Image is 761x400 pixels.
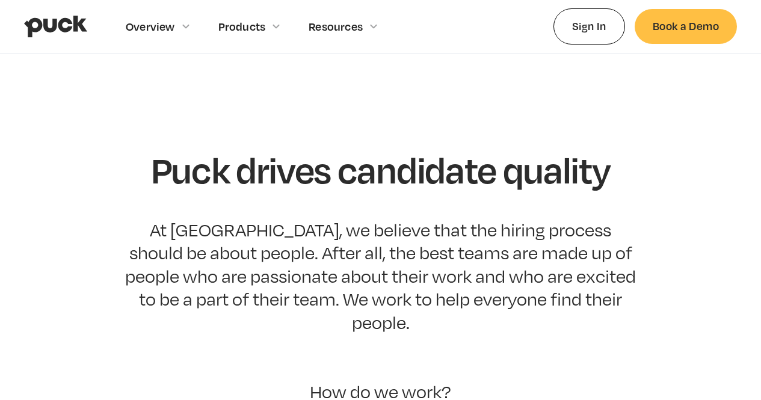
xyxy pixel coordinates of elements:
[218,20,266,33] div: Products
[309,20,363,33] div: Resources
[635,9,737,43] a: Book a Demo
[126,20,175,33] div: Overview
[151,150,611,189] h1: Puck drives candidate quality
[553,8,625,44] a: Sign In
